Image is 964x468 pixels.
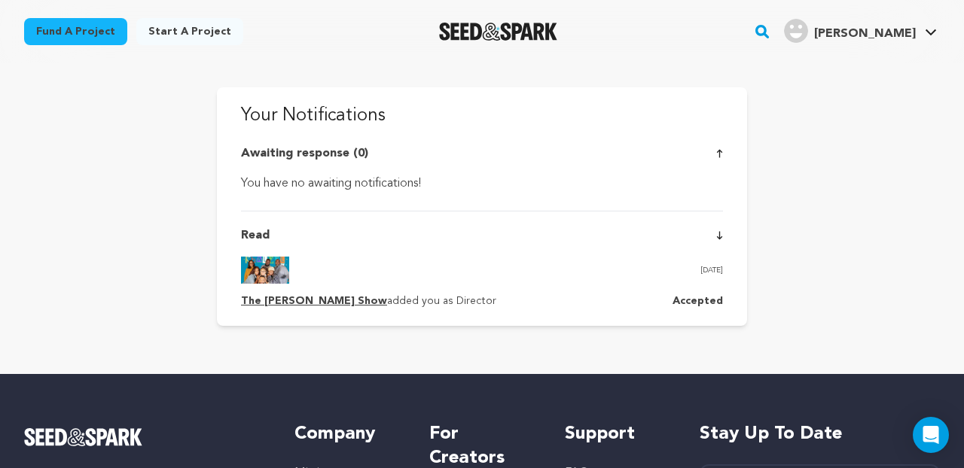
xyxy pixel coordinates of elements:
img: Seed&Spark Logo [24,428,142,446]
span: Khaleel H.'s Profile [781,16,940,47]
img: Seed&Spark Logo Dark Mode [439,23,557,41]
p: Awaiting response (0) [241,144,368,163]
h5: Stay up to date [700,422,940,446]
h5: Company [294,422,399,446]
h5: Support [565,422,670,446]
a: Seed&Spark Homepage [439,23,557,41]
p: Read [241,226,270,245]
p: Your Notifications [241,102,723,129]
a: Khaleel H.'s Profile [781,16,940,43]
div: You have no awaiting notifications! [241,175,723,193]
a: The [PERSON_NAME] Show [241,296,387,306]
img: user.png [784,19,808,43]
p: [DATE] [700,263,723,278]
div: Open Intercom Messenger [913,417,949,453]
p: added you as Director [241,293,496,311]
div: Khaleel H.'s Profile [784,19,916,43]
span: [PERSON_NAME] [814,28,916,40]
a: Fund a project [24,18,127,45]
img: project image [241,257,289,284]
a: Seed&Spark Homepage [24,428,264,446]
p: Accepted [673,293,723,311]
a: Start a project [136,18,243,45]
